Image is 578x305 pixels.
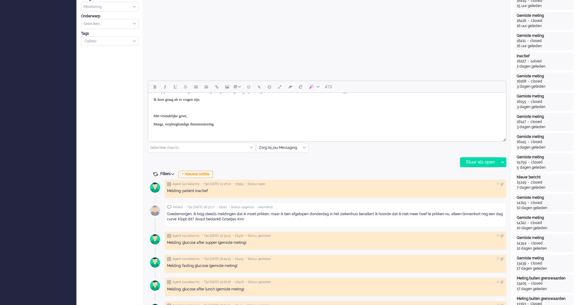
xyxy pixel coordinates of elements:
div: closed [531,180,542,185]
img: ic_note_grey.svg [167,234,171,238]
div: Gemiste meting [517,215,572,220]
img: avatar [147,203,163,218]
span: 473 [325,84,332,89]
span: Patiënt [173,205,183,209]
img: avatar [147,255,163,270]
img: ic_chat_grey.svg [167,205,172,209]
button: Bullet list [191,82,201,92]
button: AI [306,82,322,92]
div: 17 dagen geleden [517,286,572,292]
span: Agent lusciialarms [172,257,200,261]
div: - [526,139,531,145]
span: • 16416 [233,280,244,284]
div: 5 dagen geleden [517,165,572,170]
div: 16145 [517,139,526,145]
div: 16 uur geleden [517,44,572,49]
img: ic_note_grey.svg [167,182,171,186]
div: 15149 [517,180,526,185]
div: + Nieuwe notitie [179,171,213,178]
button: Emoticons [243,82,254,92]
div: closed [531,18,542,23]
span: • Tijd [DATE] 22:29:23 [202,257,231,261]
button: Delay message [264,82,275,92]
div: 14742 [517,220,526,226]
img: ic_note_grey.svg [167,280,171,284]
div: Gemiste meting [517,74,572,79]
div: 10 dagen geleden [517,226,572,231]
button: Insert/edit image [222,82,232,92]
div: Gemiste meting [517,33,572,38]
div: Gemiste meting [517,114,572,119]
button: Insert/edit link [211,82,222,92]
div: - [526,200,531,205]
div: Gemiste meting [517,155,572,160]
div: closed [531,160,543,165]
span: • Tijd [DATE] 11:18:10 [202,182,231,186]
div: 16 uur geleden [517,23,572,29]
div: Gemiste meting [517,195,572,200]
div: Gemiste meting [517,13,572,18]
span: • Tijd [DATE] 22:33:19 [202,234,231,238]
div: Tags [81,31,138,36]
div: Gemiste meting [517,94,572,99]
div: Melding: glucose after supper (gemiste meting) [167,240,504,245]
button: Table [232,82,243,92]
div: 15759 [517,160,527,165]
span: Agent lusciialarms [172,182,200,186]
div: - [527,281,531,286]
button: Numbered list [201,82,211,92]
div: Melding: patiënt inactief [167,188,504,194]
div: 16411 [517,38,526,44]
div: - [526,220,530,226]
div: - [526,180,531,185]
div: closed [530,38,542,44]
div: Melding: fasting glucose (gemiste meting) [167,263,504,268]
div: Goedemorgen, Ik krijg steeds meldingen dat ik moet prikken, maar ik ben afgelopen donderdag in he... [167,212,504,222]
div: 3 dagen geleden [517,145,572,150]
span: • Status opgelost [229,205,254,209]
div: Nieuw bericht [517,175,572,180]
button: Strikethrough [180,82,191,92]
div: 17 dagen geleden [517,266,572,271]
div: 3 dagen geleden [517,104,572,110]
div: closed [531,241,543,246]
div: - [526,59,530,64]
div: 7 dagen geleden [517,185,572,190]
div: Resize [501,136,506,141]
span: • Status open [246,182,265,186]
div: closed [531,200,542,205]
div: 16227 [517,59,526,64]
div: Gemiste meting [517,256,572,261]
div: closed [530,119,542,124]
div: Gemiste meting [517,235,572,240]
div: 14745 [517,200,526,205]
span: • Tijd [DATE] 08:37:17 [185,205,215,209]
div: solved [530,59,542,64]
div: 3 dagen geleden [517,84,572,89]
button: Clear formatting [285,82,295,92]
span: Filters [160,172,176,176]
img: avatar [147,278,163,293]
div: Inactief [517,54,572,59]
div: closed [531,79,542,84]
div: - [527,241,531,246]
img: avatar [147,180,163,195]
div: Meting buiten grenswaarden [517,276,572,281]
div: closed [531,261,542,266]
span: • inkomend [256,205,272,209]
span: • 16519 [233,182,243,186]
div: - [526,99,531,104]
img: avatar [147,232,163,247]
div: Select Tags [81,36,138,46]
button: Underline [170,82,180,92]
div: 2 dagen geleden [517,64,572,69]
img: ic_note_grey.svg [167,257,171,261]
span: • Tijd [DATE] 22:26:20 [202,280,231,284]
div: - [526,261,531,266]
div: closed [531,99,542,104]
div: - [526,18,531,23]
iframe: Rich Text Area [148,93,506,136]
div: 15 uur geleden [517,3,572,9]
